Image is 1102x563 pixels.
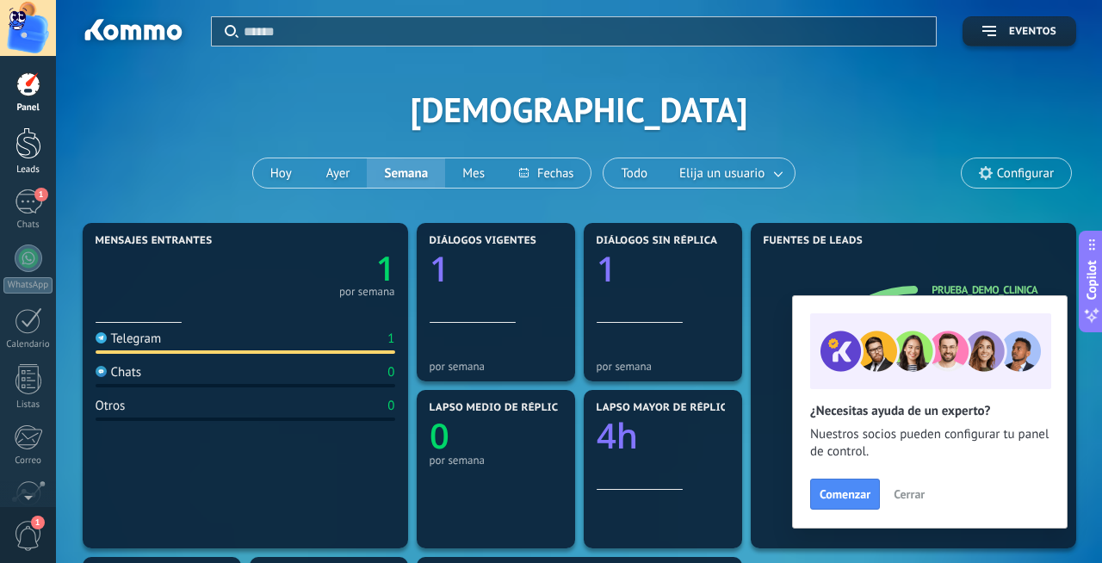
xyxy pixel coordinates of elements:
div: Panel [3,102,53,114]
span: Nuestros socios pueden configurar tu panel de control. [810,426,1049,461]
button: Fechas [502,158,591,188]
img: Chats [96,366,107,377]
div: Calendario [3,339,53,350]
span: Fuentes de leads [764,235,864,247]
button: Comenzar [810,479,880,510]
span: Lapso mayor de réplica [597,402,734,414]
button: Cerrar [886,481,932,507]
div: Telegram [96,331,162,347]
img: Telegram [96,332,107,343]
span: 1 [34,188,48,201]
text: 1 [375,245,394,291]
button: Hoy [253,158,309,188]
span: Cerrar [894,488,925,500]
h2: ¿Necesitas ayuda de un experto? [810,403,1049,419]
span: Diálogos sin réplica [597,235,718,247]
span: Elija un usuario [676,162,768,185]
div: Leads [3,164,53,176]
div: WhatsApp [3,277,53,294]
text: 1 [597,244,616,292]
span: Diálogos vigentes [430,235,537,247]
button: Eventos [963,16,1076,46]
div: Otros [96,398,126,414]
div: Chats [3,220,53,231]
text: 1 [430,244,449,292]
span: Copilot [1083,261,1100,300]
div: por semana [430,454,562,467]
span: 1 [31,516,45,529]
div: 0 [387,398,394,414]
span: Configurar [997,166,1054,181]
button: Semana [367,158,445,188]
div: por semana [430,360,562,373]
div: Listas [3,399,53,411]
div: Correo [3,455,53,467]
div: por semana [339,288,395,296]
a: 4h [597,411,729,459]
a: 1 [245,245,395,291]
button: Ayer [309,158,368,188]
text: 4h [597,411,638,459]
text: 0 [430,411,449,459]
button: Todo [604,158,665,188]
span: Mensajes entrantes [96,235,213,247]
span: Eventos [1009,26,1056,38]
span: Lapso medio de réplica [430,402,566,414]
span: Comenzar [820,488,870,500]
div: por semana [597,360,729,373]
div: Chats [96,364,142,380]
button: Mes [445,158,502,188]
a: Prueba_Demo_Clinica [932,282,1037,296]
div: 0 [387,364,394,380]
button: Elija un usuario [665,158,795,188]
div: 1 [387,331,394,347]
